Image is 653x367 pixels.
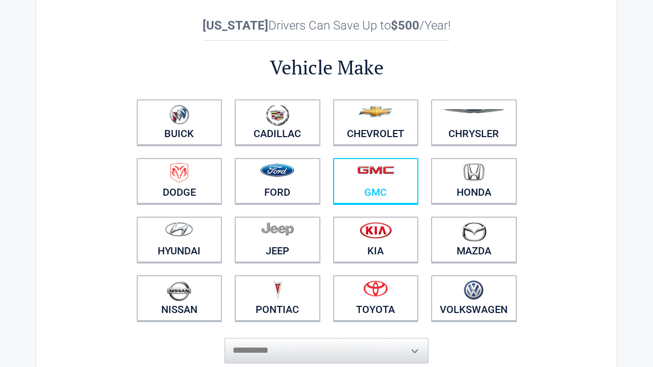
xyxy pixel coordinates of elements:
a: GMC [333,158,419,204]
img: honda [463,163,485,181]
a: Mazda [431,217,517,263]
a: Honda [431,158,517,204]
a: Hyundai [137,217,222,263]
img: kia [360,222,392,239]
img: chrysler [443,109,505,114]
img: hyundai [165,222,193,237]
img: pontiac [272,280,283,300]
a: Volkswagen [431,275,517,321]
h2: Vehicle Make [130,55,523,81]
a: Chrysler [431,99,517,145]
a: Nissan [137,275,222,321]
a: Kia [333,217,419,263]
img: chevrolet [359,106,393,117]
img: gmc [357,166,394,174]
a: Toyota [333,275,419,321]
a: Cadillac [235,99,320,145]
img: jeep [261,222,294,236]
a: Chevrolet [333,99,419,145]
h2: Drivers Can Save Up to /Year [130,18,523,33]
a: Buick [137,99,222,145]
a: Jeep [235,217,320,263]
img: volkswagen [464,280,484,300]
img: dodge [170,163,188,183]
img: buick [169,104,189,125]
a: Dodge [137,158,222,204]
b: $500 [391,18,419,33]
a: Ford [235,158,320,204]
img: ford [260,164,294,177]
img: mazda [461,222,487,242]
b: [US_STATE] [203,18,268,33]
img: toyota [363,280,388,297]
a: Pontiac [235,275,320,321]
img: cadillac [266,104,289,126]
img: nissan [167,280,191,301]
